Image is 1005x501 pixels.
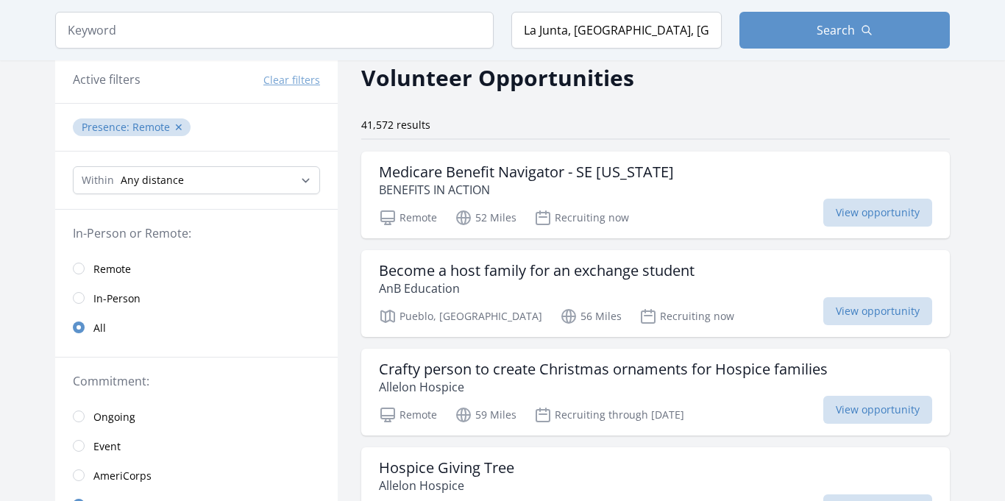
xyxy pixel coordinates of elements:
a: Become a host family for an exchange student AnB Education Pueblo, [GEOGRAPHIC_DATA] 56 Miles Rec... [361,250,950,337]
p: BENEFITS IN ACTION [379,181,674,199]
span: View opportunity [823,199,932,227]
span: Remote [132,120,170,134]
a: Ongoing [55,402,338,431]
a: In-Person [55,283,338,313]
a: Event [55,431,338,461]
h3: Active filters [73,71,141,88]
span: Search [817,21,855,39]
p: Allelon Hospice [379,378,828,396]
button: Clear filters [263,73,320,88]
h3: Become a host family for an exchange student [379,262,695,280]
span: Event [93,439,121,454]
p: 52 Miles [455,209,516,227]
p: Remote [379,209,437,227]
p: Recruiting now [639,308,734,325]
select: Search Radius [73,166,320,194]
p: Recruiting through [DATE] [534,406,684,424]
p: Pueblo, [GEOGRAPHIC_DATA] [379,308,542,325]
p: Remote [379,406,437,424]
a: All [55,313,338,342]
button: ✕ [174,120,183,135]
span: In-Person [93,291,141,306]
p: AnB Education [379,280,695,297]
a: Medicare Benefit Navigator - SE [US_STATE] BENEFITS IN ACTION Remote 52 Miles Recruiting now View... [361,152,950,238]
h2: Volunteer Opportunities [361,61,634,94]
p: 59 Miles [455,406,516,424]
input: Location [511,12,722,49]
legend: In-Person or Remote: [73,224,320,242]
legend: Commitment: [73,372,320,390]
p: Allelon Hospice [379,477,514,494]
a: Remote [55,254,338,283]
span: Presence : [82,120,132,134]
p: Recruiting now [534,209,629,227]
a: AmeriCorps [55,461,338,490]
button: Search [739,12,950,49]
input: Keyword [55,12,494,49]
span: 41,572 results [361,118,430,132]
p: 56 Miles [560,308,622,325]
a: Crafty person to create Christmas ornaments for Hospice families Allelon Hospice Remote 59 Miles ... [361,349,950,436]
span: Ongoing [93,410,135,424]
span: View opportunity [823,396,932,424]
h3: Hospice Giving Tree [379,459,514,477]
h3: Crafty person to create Christmas ornaments for Hospice families [379,360,828,378]
span: All [93,321,106,335]
span: View opportunity [823,297,932,325]
span: Remote [93,262,131,277]
h3: Medicare Benefit Navigator - SE [US_STATE] [379,163,674,181]
span: AmeriCorps [93,469,152,483]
